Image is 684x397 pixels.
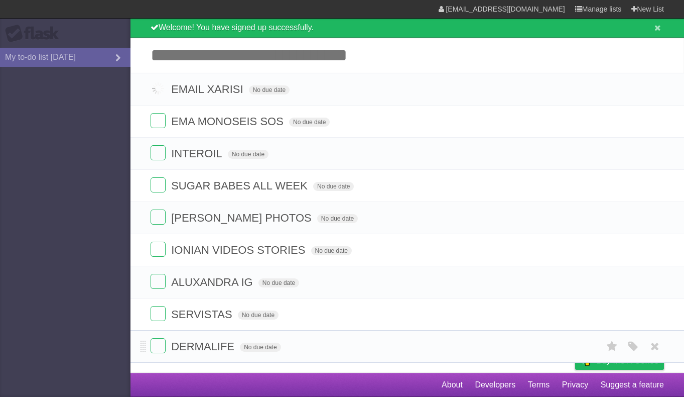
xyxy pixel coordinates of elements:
[171,212,314,224] span: [PERSON_NAME] PHOTOS
[240,343,281,352] span: No due date
[442,375,463,394] a: About
[601,375,664,394] a: Suggest a feature
[151,306,166,321] label: Done
[171,308,234,321] span: SERVISTAS
[151,338,166,353] label: Done
[151,274,166,289] label: Done
[317,214,358,223] span: No due date
[258,278,299,287] span: No due date
[151,242,166,257] label: Done
[151,113,166,128] label: Done
[228,150,268,159] span: No due date
[151,81,166,96] label: Done
[171,276,255,288] span: ALUXANDRA IG
[151,210,166,225] label: Done
[171,244,308,256] span: ΙΟΝΙΑΝ VIDEOS STORIES
[151,145,166,160] label: Done
[171,115,286,128] span: EMA MONOSEIS SOS
[289,118,330,127] span: No due date
[5,25,65,43] div: Flask
[151,177,166,192] label: Done
[562,375,588,394] a: Privacy
[249,85,290,94] span: No due date
[313,182,354,191] span: No due date
[171,340,237,353] span: DERMALIFE
[171,147,224,160] span: INTEROIL
[596,352,659,369] span: Buy me a coffee
[171,83,245,95] span: EMAIL XARISI
[238,311,279,320] span: No due date
[475,375,515,394] a: Developers
[130,18,684,38] div: Welcome! You have signed up successfully.
[171,179,310,192] span: SUGAR BABES ALL WEEK
[528,375,550,394] a: Terms
[311,246,352,255] span: No due date
[603,338,622,355] label: Star task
